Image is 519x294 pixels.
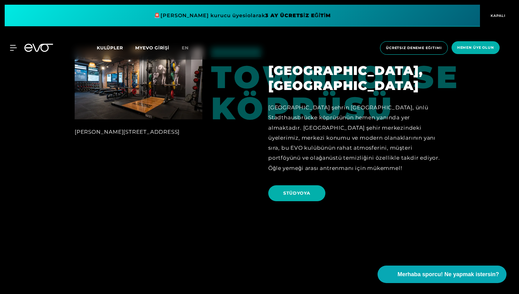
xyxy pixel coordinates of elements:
[135,45,169,51] a: MYEVO GİRİŞİ
[75,129,180,135] font: [PERSON_NAME][STREET_ADDRESS]
[182,45,189,51] font: en
[450,41,502,55] a: Hemen üye olun
[97,45,123,51] font: Kulüpler
[268,104,440,171] font: [GEOGRAPHIC_DATA] şehrin [GEOGRAPHIC_DATA], ünlü Stadthausbrücke köprüsünün hemen yanında yer alm...
[182,44,196,52] a: en
[386,46,442,50] font: Ücretsiz deneme eğitimi
[268,181,328,206] a: STÜDYOYA
[378,266,507,283] button: Merhaba sporcu! Ne yapmak istersin?
[480,5,514,27] button: KAPALI
[268,63,423,93] font: [GEOGRAPHIC_DATA], [GEOGRAPHIC_DATA]
[283,190,310,196] font: STÜDYOYA
[398,271,499,277] font: Merhaba sporcu! Ne yapmak istersin?
[457,45,494,50] font: Hemen üye olun
[75,47,202,119] img: Hamburg, Stadthaus Köprüsü
[491,13,506,18] font: KAPALI
[378,41,450,55] a: Ücretsiz deneme eğitimi
[97,45,135,51] a: Kulüpler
